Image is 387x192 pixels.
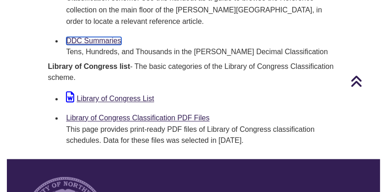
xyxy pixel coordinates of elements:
p: - The basic categories of the Library of Congress Classification scheme. [48,61,339,83]
div: Tens, Hundreds, and Thousands in the [PERSON_NAME] Decimal Classification [66,46,336,57]
strong: Library of Congress list [48,62,131,70]
a: Library of Congress List [66,95,154,102]
a: Library of Congress Classification PDF Files [66,114,210,122]
div: This page provides print-ready PDF files of Library of Congress classification schedules. Data fo... [66,124,336,146]
a: Back to Top [350,75,385,87]
a: DDC Summaries [66,37,121,45]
